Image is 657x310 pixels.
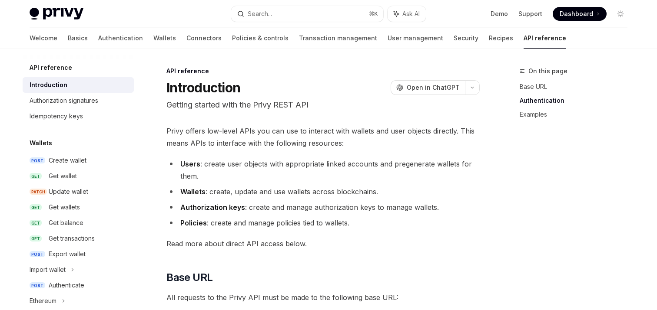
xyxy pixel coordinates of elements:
[30,282,45,289] span: POST
[23,168,134,184] a: GETGet wallet
[23,77,134,93] a: Introduction
[49,218,83,228] div: Get balance
[23,246,134,262] a: POSTExport wallet
[166,99,480,111] p: Getting started with the Privy REST API
[553,7,607,21] a: Dashboard
[49,249,86,259] div: Export wallet
[49,233,95,244] div: Get transactions
[23,93,134,108] a: Authorization signatures
[166,158,480,182] li: : create user objects with appropriate linked accounts and pregenerate wallets for them.
[23,277,134,293] a: POSTAuthenticate
[49,171,77,181] div: Get wallet
[166,67,480,75] div: API reference
[186,28,222,49] a: Connectors
[520,80,634,94] a: Base URL
[30,235,42,242] span: GET
[454,28,478,49] a: Security
[166,271,212,284] span: Base URL
[232,28,289,49] a: Policies & controls
[166,217,480,229] li: : create and manage policies tied to wallets.
[30,138,52,148] h5: Wallets
[520,108,634,121] a: Examples
[49,202,80,212] div: Get wallets
[180,160,200,168] strong: Users
[30,28,57,49] a: Welcome
[166,186,480,198] li: : create, update and use wallets across blockchains.
[30,296,56,306] div: Ethereum
[231,6,383,22] button: Search...⌘K
[30,251,45,258] span: POST
[30,220,42,226] span: GET
[180,187,206,196] strong: Wallets
[30,8,83,20] img: light logo
[166,80,240,95] h1: Introduction
[391,80,465,95] button: Open in ChatGPT
[166,238,480,250] span: Read more about direct API access below.
[23,108,134,124] a: Idempotency keys
[166,201,480,213] li: : create and manage authorization keys to manage wallets.
[407,83,460,92] span: Open in ChatGPT
[388,28,443,49] a: User management
[49,280,84,290] div: Authenticate
[49,155,86,166] div: Create wallet
[153,28,176,49] a: Wallets
[30,62,72,73] h5: API reference
[528,66,567,76] span: On this page
[30,157,45,164] span: POST
[30,111,83,121] div: Idempotency keys
[369,10,378,17] span: ⌘ K
[489,28,513,49] a: Recipes
[166,291,480,303] span: All requests to the Privy API must be made to the following base URL:
[30,204,42,211] span: GET
[30,173,42,179] span: GET
[299,28,377,49] a: Transaction management
[166,125,480,149] span: Privy offers low-level APIs you can use to interact with wallets and user objects directly. This ...
[23,199,134,215] a: GETGet wallets
[98,28,143,49] a: Authentication
[560,10,593,18] span: Dashboard
[30,80,67,90] div: Introduction
[30,189,47,195] span: PATCH
[68,28,88,49] a: Basics
[180,219,207,227] strong: Policies
[248,9,272,19] div: Search...
[30,264,66,275] div: Import wallet
[491,10,508,18] a: Demo
[30,95,98,106] div: Authorization signatures
[520,94,634,108] a: Authentication
[614,7,627,21] button: Toggle dark mode
[518,10,542,18] a: Support
[388,6,426,22] button: Ask AI
[23,215,134,231] a: GETGet balance
[23,153,134,168] a: POSTCreate wallet
[23,231,134,246] a: GETGet transactions
[180,203,245,212] strong: Authorization keys
[23,184,134,199] a: PATCHUpdate wallet
[49,186,88,197] div: Update wallet
[402,10,420,18] span: Ask AI
[524,28,566,49] a: API reference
